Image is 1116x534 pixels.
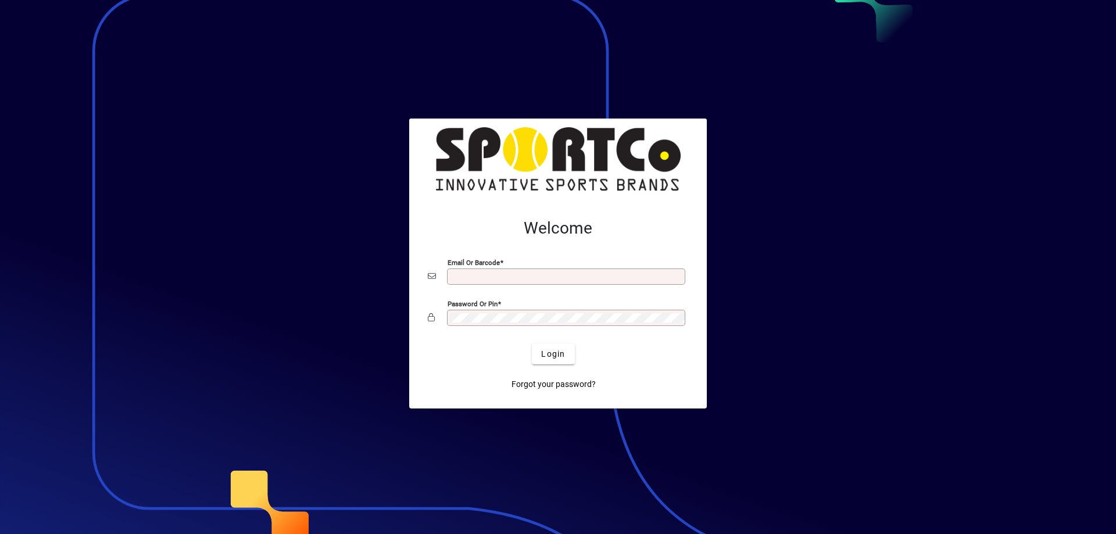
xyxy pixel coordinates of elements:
[532,343,574,364] button: Login
[428,218,688,238] h2: Welcome
[448,259,500,267] mat-label: Email or Barcode
[541,348,565,360] span: Login
[448,300,498,308] mat-label: Password or Pin
[512,378,596,390] span: Forgot your password?
[507,374,600,395] a: Forgot your password?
